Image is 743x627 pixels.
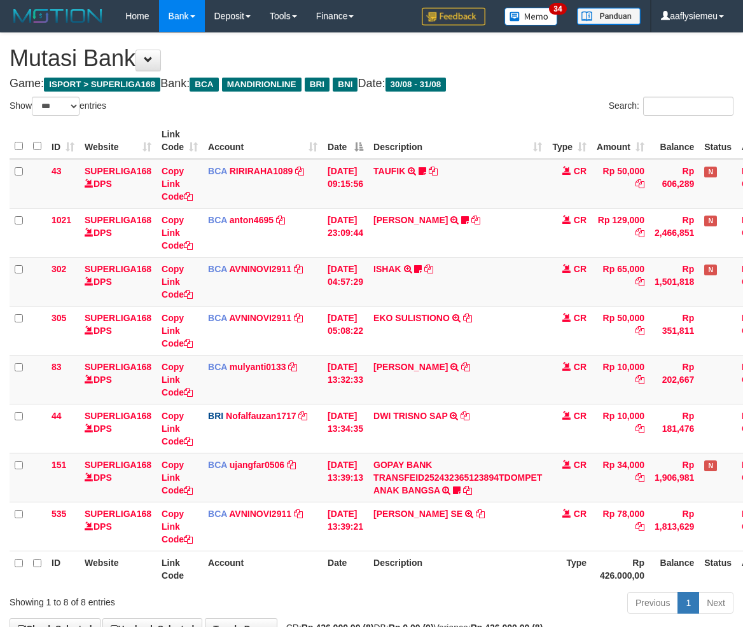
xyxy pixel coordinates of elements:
span: Has Note [704,216,717,226]
td: Rp 1,906,981 [649,453,699,502]
td: [DATE] 05:08:22 [323,306,368,355]
td: DPS [80,306,156,355]
select: Showentries [32,97,80,116]
a: Copy GOPAY BANK TRANSFEID252432365123894TDOMPET ANAK BANGSA to clipboard [463,485,472,495]
h4: Game: Bank: Date: [10,78,733,90]
span: CR [574,166,587,176]
a: Previous [627,592,678,614]
span: Has Note [704,167,717,177]
img: Button%20Memo.svg [504,8,558,25]
td: [DATE] 13:39:13 [323,453,368,502]
th: Description [368,551,547,587]
td: DPS [80,257,156,306]
span: CR [574,509,587,519]
a: Copy Rp 65,000 to clipboard [635,277,644,287]
a: Copy Link Code [162,166,193,202]
a: SUPERLIGA168 [85,313,151,323]
th: Balance [649,551,699,587]
span: BCA [208,313,227,323]
th: Rp 426.000,00 [592,551,649,587]
label: Show entries [10,97,106,116]
a: SUPERLIGA168 [85,264,151,274]
a: Copy Rp 129,000 to clipboard [635,228,644,238]
a: Copy Link Code [162,362,193,397]
span: BCA [190,78,218,92]
a: Nofalfauzan1717 [226,411,296,421]
th: ID [46,551,80,587]
a: Copy AVNINOVI2911 to clipboard [294,509,303,519]
td: [DATE] 04:57:29 [323,257,368,306]
td: [DATE] 13:34:35 [323,404,368,453]
td: [DATE] 13:32:33 [323,355,368,404]
a: SUPERLIGA168 [85,362,151,372]
span: BCA [208,215,227,225]
a: 1 [677,592,699,614]
a: Copy Link Code [162,460,193,495]
a: TAUFIK [373,166,405,176]
td: Rp 606,289 [649,159,699,209]
a: SUPERLIGA168 [85,509,151,519]
a: AVNINOVI2911 [229,313,291,323]
a: Copy Rp 10,000 to clipboard [635,375,644,385]
span: CR [574,460,587,470]
a: EKO SULISTIONO [373,313,450,323]
th: Status [699,551,737,587]
a: DWI TRISNO SAP [373,411,447,421]
a: Copy TAUFIK to clipboard [429,166,438,176]
th: Status [699,123,737,159]
a: Copy Rp 78,000 to clipboard [635,521,644,532]
td: Rp 181,476 [649,404,699,453]
span: BRI [208,411,223,421]
th: Amount: activate to sort column ascending [592,123,649,159]
th: Account: activate to sort column ascending [203,123,323,159]
th: Type: activate to sort column ascending [547,123,592,159]
span: 151 [52,460,66,470]
td: [DATE] 09:15:56 [323,159,368,209]
th: Date [323,551,368,587]
td: Rp 2,466,851 [649,208,699,257]
th: Description: activate to sort column ascending [368,123,547,159]
span: Has Note [704,460,717,471]
span: CR [574,264,587,274]
a: RIRIRAHA1089 [230,166,293,176]
td: Rp 50,000 [592,306,649,355]
a: Copy Rp 10,000 to clipboard [635,424,644,434]
a: AVNINOVI2911 [229,264,291,274]
a: SUPERLIGA168 [85,215,151,225]
a: GOPAY BANK TRANSFEID252432365123894TDOMPET ANAK BANGSA [373,460,542,495]
a: ISHAK [373,264,401,274]
a: Copy AVNINOVI2911 to clipboard [294,313,303,323]
td: Rp 1,501,818 [649,257,699,306]
a: Copy Link Code [162,509,193,544]
a: Copy Link Code [162,313,193,348]
a: Copy Nofalfauzan1717 to clipboard [298,411,307,421]
td: DPS [80,355,156,404]
th: Balance [649,123,699,159]
th: Website: activate to sort column ascending [80,123,156,159]
span: 535 [52,509,66,519]
a: Copy Link Code [162,215,193,251]
span: BRI [305,78,330,92]
img: Feedback.jpg [422,8,485,25]
div: Showing 1 to 8 of 8 entries [10,591,300,609]
a: Copy ISHAK to clipboard [424,264,433,274]
a: Copy EKO SULISTIONO to clipboard [463,313,472,323]
th: Type [547,551,592,587]
a: Copy Link Code [162,264,193,300]
span: Has Note [704,265,717,275]
span: 1021 [52,215,71,225]
a: Copy AVNINOVI2911 to clipboard [294,264,303,274]
a: Copy DWI TRISNO SAP to clipboard [461,411,469,421]
td: Rp 202,667 [649,355,699,404]
a: [PERSON_NAME] SE [373,509,462,519]
th: Date: activate to sort column descending [323,123,368,159]
span: CR [574,411,587,421]
td: Rp 50,000 [592,159,649,209]
img: MOTION_logo.png [10,6,106,25]
td: DPS [80,453,156,502]
span: CR [574,313,587,323]
td: [DATE] 13:39:21 [323,502,368,551]
a: Copy NIKODEMUS INDRA SE to clipboard [476,509,485,519]
a: Copy ujangfar0506 to clipboard [287,460,296,470]
span: MANDIRIONLINE [222,78,302,92]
